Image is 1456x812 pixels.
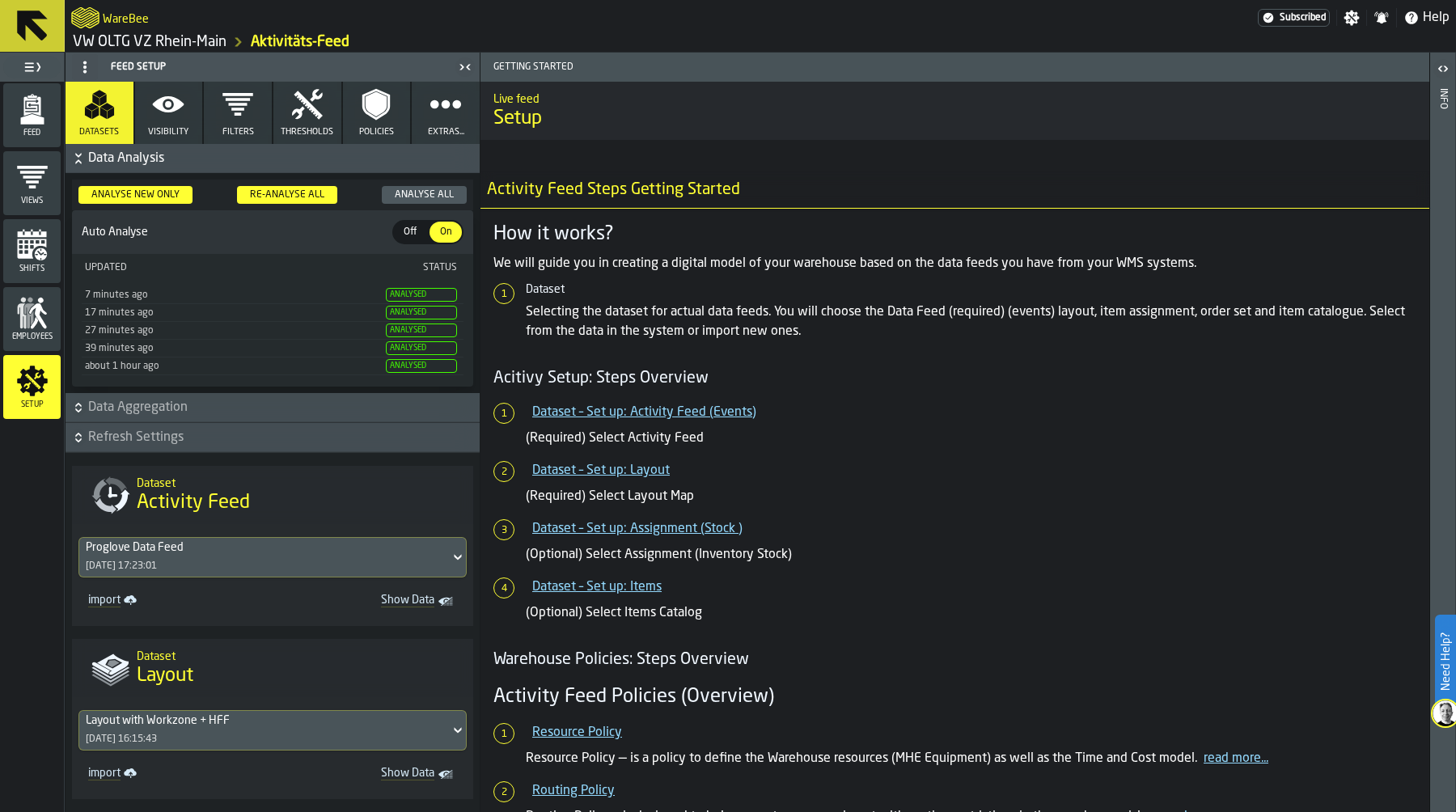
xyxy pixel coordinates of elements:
p: (Optional) Select Items Catalog [526,603,1416,623]
div: Re-Analyse All [243,189,331,201]
span: Employees [3,332,61,341]
span: Auto Analyse [78,226,392,239]
div: Status [271,262,457,273]
li: menu Views [3,151,61,216]
a: toggle-dataset-table-Show Data [279,590,463,613]
button: button- [66,393,480,422]
a: toggle-dataset-table-Show Data [279,763,463,786]
div: title-Setup [480,82,1429,140]
div: Updated: 25/08/2025, 17:03:07 Created: 25/08/2025, 17:03:07 [85,325,383,336]
a: Dataset – Set up: Layout [532,464,670,477]
div: title-Layout [72,639,473,697]
span: Thresholds [281,127,333,137]
label: button-toggle-Help [1397,8,1456,27]
div: thumb [394,222,426,243]
div: DropdownMenuValue-5d7f1a8a-d4e3-43d4-ba7b-7b1ece2423b0 [86,714,443,727]
nav: Breadcrumb [71,32,760,52]
button: button- [66,144,480,173]
span: Setup [493,106,1416,132]
div: DropdownMenuValue-5d7f1a8a-d4e3-43d4-ba7b-7b1ece2423b0[DATE] 16:15:43 [78,710,467,751]
li: menu Feed [3,83,61,148]
h3: How it works? [493,222,1416,247]
button: button-Analyse New Only [78,186,193,204]
a: link-to-/wh/i/44979e6c-6f66-405e-9874-c1e29f02a54a/feed/cb2375cd-a213-45f6-a9a8-871f1953d9f6 [251,33,349,51]
label: button-toggle-Settings [1337,10,1366,26]
span: Analysed [386,341,457,355]
div: Feed Setup [69,54,454,80]
h4: Acitivy Setup: Steps Overview [493,367,1416,390]
button: button-Re-Analyse All [237,186,337,204]
div: Updated [85,262,271,273]
span: Show Data [286,594,434,610]
label: button-switch-multi-On [428,220,463,244]
div: Menu Subscription [1258,9,1330,27]
a: Dataset – Set up: Items [532,581,662,594]
li: menu Setup [3,355,61,420]
div: Updated: 25/08/2025, 17:13:03 Created: 25/08/2025, 17:13:03 [85,307,383,319]
span: Analysed [386,359,457,373]
p: We will guide you in creating a digital model of your warehouse based on the data feeds you have ... [493,254,1416,273]
div: [DATE] 16:15:43 [86,734,157,745]
label: button-switch-multi-Off [392,220,428,244]
span: On [433,225,459,239]
a: Resource Policy [532,726,622,739]
li: menu Employees [3,287,61,352]
span: Help [1423,8,1450,27]
span: Visibility [148,127,188,137]
div: Updated: 25/08/2025, 17:23:02 Created: 25/08/2025, 17:23:02 [85,290,383,301]
span: Getting Started [487,61,1429,73]
span: Datasets [79,127,119,137]
li: menu Shifts [3,219,61,284]
a: Dataset – Set up: Assignment (Stock ) [532,522,743,535]
span: Feed [3,129,61,137]
div: thumb [430,222,462,243]
a: logo-header [71,3,99,32]
a: Dataset – Set up: Activity Feed (Events) [532,406,756,419]
span: Show Data [286,767,434,783]
p: (Required) Select Activity Feed [526,429,1416,448]
span: Refresh Settings [88,428,476,447]
h2: Sub Title [493,90,1416,106]
button: button- [66,423,480,452]
span: Filters [222,127,254,137]
div: DropdownMenuValue-587cc4f2-1640-4279-9df7-50441af3ac29 [86,541,443,554]
span: Analysed [386,324,457,337]
div: Info [1437,85,1449,808]
span: Views [3,197,61,205]
div: Updated: 25/08/2025, 16:40:28 Created: 25/08/2025, 16:40:28 [85,361,383,372]
span: Policies [359,127,394,137]
span: Data Aggregation [88,398,476,417]
label: button-toggle-Close me [454,57,476,77]
button: button-Analyse All [382,186,467,204]
h2: Sub Title [103,10,149,26]
span: Analysed [386,306,457,319]
div: title-Activity Feed [72,466,473,524]
a: link-to-/wh/i/44979e6c-6f66-405e-9874-c1e29f02a54a [73,33,226,51]
a: read more... [1204,752,1268,765]
p: Selecting the dataset for actual data feeds. You will choose the Data Feed (required) (events) la... [526,302,1416,341]
span: Activity Feed [137,490,250,516]
h2: Activity Feed Steps Getting Started [474,172,1449,209]
span: Shifts [3,264,61,273]
span: Analysed [386,288,457,302]
header: Info [1430,53,1455,812]
div: Updated: 25/08/2025, 16:50:33 Created: 25/08/2025, 16:50:33 [85,343,383,354]
span: Off [397,225,423,239]
span: Extras... [428,127,464,137]
label: button-toggle-Open [1432,56,1454,85]
a: link-to-/wh/i/44979e6c-6f66-405e-9874-c1e29f02a54a/import/layout/ [82,763,266,786]
p: (Required) Select Layout Map [526,487,1416,506]
label: button-toggle-Notifications [1367,10,1396,26]
span: Setup [3,400,61,409]
h3: Activity Feed Policies (Overview) [493,684,1416,710]
label: Need Help? [1437,616,1454,707]
span: Layout [137,663,193,689]
label: button-toggle-Toggle Full Menu [3,56,61,78]
div: [DATE] 17:23:01 [86,560,157,572]
a: Routing Policy [532,785,615,797]
span: Subscribed [1280,12,1326,23]
p: Resource Policy — is a policy to define the Warehouse resources (MHE Equipment) as well as the Ti... [526,749,1416,768]
h2: Sub Title [137,474,460,490]
h6: Dataset [526,283,1416,296]
a: link-to-/wh/i/44979e6c-6f66-405e-9874-c1e29f02a54a/import/activity/ [82,590,266,613]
